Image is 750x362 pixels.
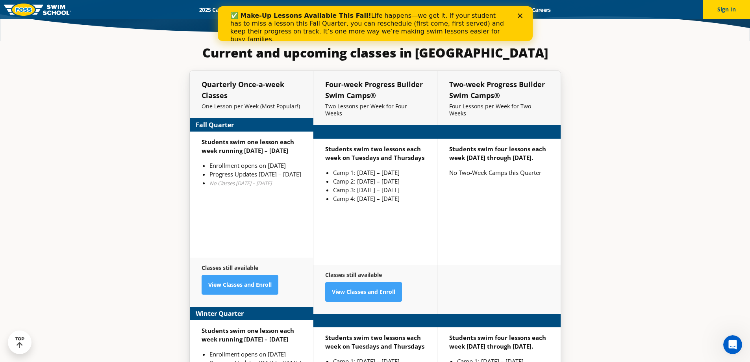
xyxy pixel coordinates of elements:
[193,6,242,13] a: 2025 Calendar
[449,103,549,117] p: Four Lessons per Week for Two Weeks
[189,45,561,61] h3: Current and upcoming classes in [GEOGRAPHIC_DATA]
[325,282,402,302] a: View Classes and Enroll
[325,334,424,350] strong: Students swim two lessons each week on Tuesdays and Thursdays
[202,79,301,101] h5: Quarterly Once-a-week Classes
[15,336,24,349] div: TOP
[209,350,301,358] li: Enrollment opens on [DATE]
[13,6,290,37] div: Life happens—we get it. If your student has to miss a lesson this Fall Quarter, you can reschedul...
[196,309,244,318] strong: Winter Quarter
[500,6,525,13] a: Blog
[275,6,344,13] a: Swim Path® Program
[325,271,382,278] strong: Classes still available
[202,275,278,295] a: View Classes and Enroll
[525,6,557,13] a: Careers
[218,6,533,41] iframe: Intercom live chat banner
[209,180,272,187] em: No Classes [DATE] – [DATE]
[449,334,546,350] strong: Students swim four lessons each week [DATE] through [DATE].
[300,7,308,12] div: Close
[13,6,154,13] b: ✅ Make-Up Lessons Available This Fall!
[325,145,424,162] strong: Students swim two lessons each week on Tuesdays and Thursdays
[202,327,294,343] strong: Students swim one lesson each week running [DATE] – [DATE]
[242,6,275,13] a: Schools
[333,177,425,186] li: Camp 2: [DATE] – [DATE]
[202,264,258,271] strong: Classes still available
[325,79,425,101] h5: Four-week Progress Builder Swim Camps®
[333,186,425,194] li: Camp 3: [DATE] – [DATE]
[325,103,425,117] p: Two Lessons per Week for Four Weeks
[209,170,301,178] li: Progress Updates [DATE] – [DATE]
[344,6,417,13] a: About [PERSON_NAME]
[202,103,301,110] p: One Lesson per Week (Most Popular!)
[449,145,546,162] strong: Students swim four lessons each week [DATE] through [DATE].
[202,138,294,154] strong: Students swim one lesson each week running [DATE] – [DATE]
[333,194,425,203] li: Camp 4: [DATE] – [DATE]
[333,168,425,177] li: Camp 1: [DATE] – [DATE]
[449,168,549,177] p: No Two-Week Camps this Quarter
[4,4,71,16] img: FOSS Swim School Logo
[209,161,301,170] li: Enrollment opens on [DATE]
[449,79,549,101] h5: Two-week Progress Builder Swim Camps®
[196,120,234,130] strong: Fall Quarter
[417,6,500,13] a: Swim Like [PERSON_NAME]
[723,335,742,354] iframe: Intercom live chat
